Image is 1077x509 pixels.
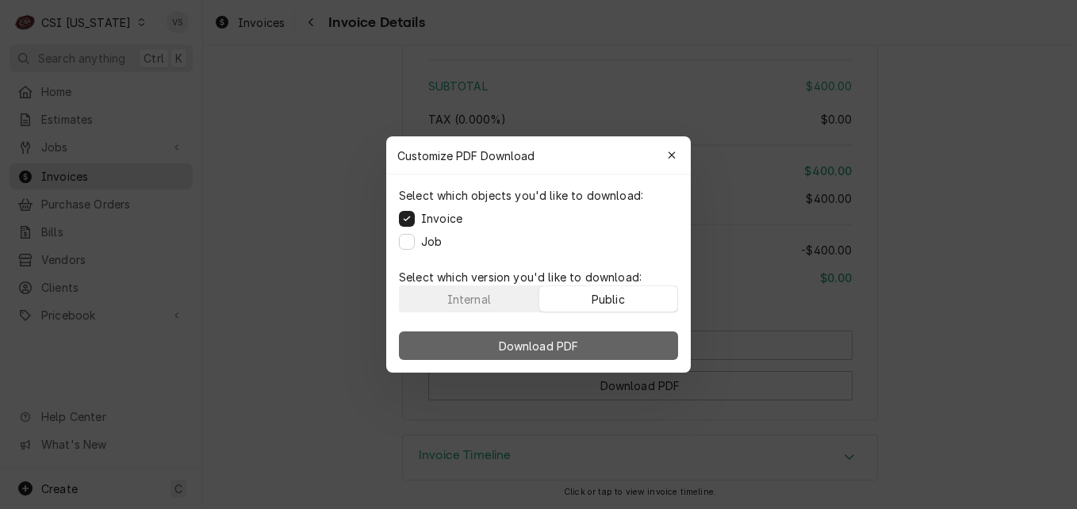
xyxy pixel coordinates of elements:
div: Internal [447,291,491,308]
div: Customize PDF Download [386,136,691,174]
div: Public [592,291,625,308]
label: Invoice [421,210,462,227]
label: Job [421,233,442,250]
p: Select which version you'd like to download: [399,269,678,285]
p: Select which objects you'd like to download: [399,187,643,204]
button: Download PDF [399,331,678,360]
span: Download PDF [496,338,582,354]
